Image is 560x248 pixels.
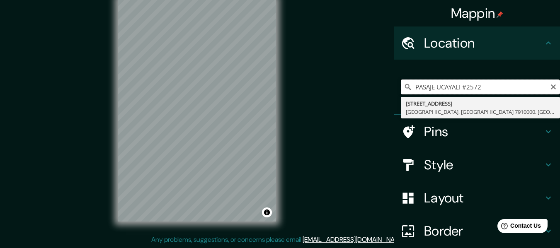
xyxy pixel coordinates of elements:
div: Style [394,148,560,181]
button: Toggle attribution [262,207,272,217]
div: [STREET_ADDRESS] [406,99,555,108]
h4: Layout [424,190,543,206]
div: Layout [394,181,560,214]
div: [GEOGRAPHIC_DATA], [GEOGRAPHIC_DATA] 7910000, [GEOGRAPHIC_DATA] [406,108,555,116]
input: Pick your city or area [401,79,560,94]
h4: Border [424,223,543,239]
h4: Pins [424,123,543,140]
h4: Mappin [451,5,504,22]
div: Pins [394,115,560,148]
img: pin-icon.png [497,11,503,18]
a: [EMAIL_ADDRESS][DOMAIN_NAME] [303,235,405,244]
iframe: Help widget launcher [486,216,551,239]
h4: Style [424,157,543,173]
button: Clear [550,82,557,90]
div: Location [394,26,560,60]
h4: Location [424,35,543,51]
p: Any problems, suggestions, or concerns please email . [151,235,406,245]
div: Border [394,214,560,248]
